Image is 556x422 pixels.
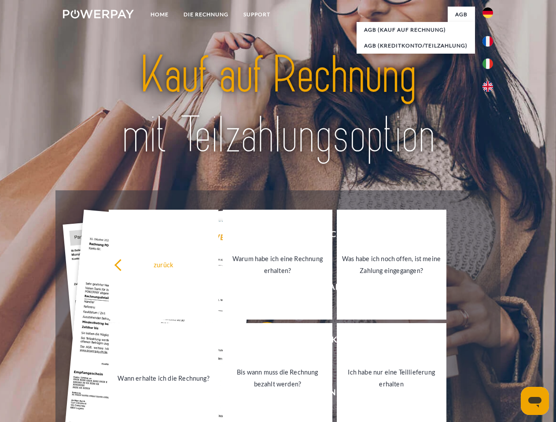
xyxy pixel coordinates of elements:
a: Was habe ich noch offen, ist meine Zahlung eingegangen? [337,210,446,320]
img: de [482,7,493,18]
a: Home [143,7,176,22]
div: Ich habe nur eine Teillieferung erhalten [342,366,441,390]
img: en [482,81,493,92]
iframe: Schaltfläche zum Öffnen des Messaging-Fensters [521,387,549,415]
a: SUPPORT [236,7,278,22]
div: zurück [114,258,213,270]
a: AGB (Kauf auf Rechnung) [357,22,475,38]
img: logo-powerpay-white.svg [63,10,134,18]
a: DIE RECHNUNG [176,7,236,22]
a: agb [448,7,475,22]
div: Was habe ich noch offen, ist meine Zahlung eingegangen? [342,253,441,276]
img: title-powerpay_de.svg [84,42,472,168]
a: AGB (Kreditkonto/Teilzahlung) [357,38,475,54]
div: Warum habe ich eine Rechnung erhalten? [228,253,327,276]
div: Wann erhalte ich die Rechnung? [114,372,213,384]
img: it [482,58,493,69]
div: Bis wann muss die Rechnung bezahlt werden? [228,366,327,390]
img: fr [482,36,493,47]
